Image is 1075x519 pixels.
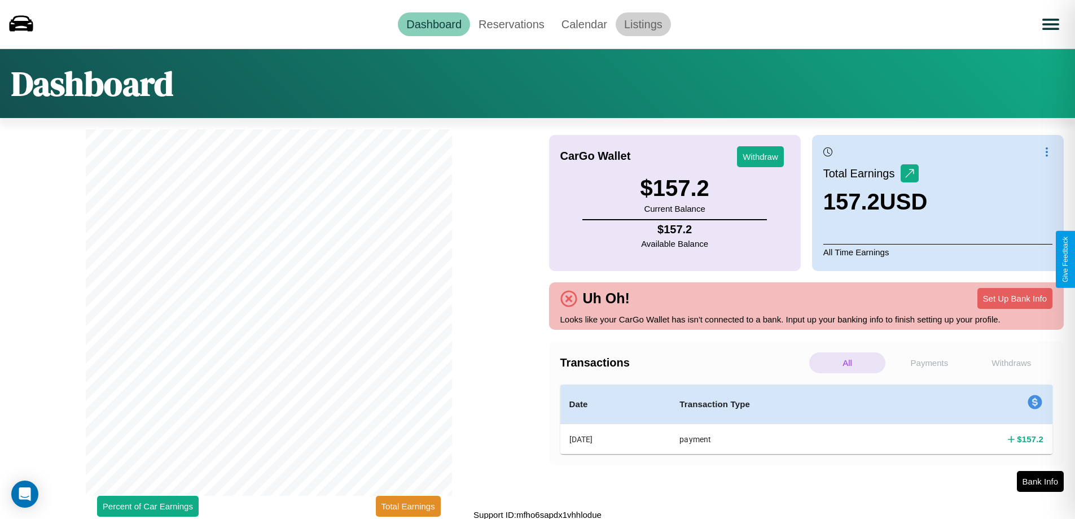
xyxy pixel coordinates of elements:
[376,496,441,517] button: Total Earnings
[1061,237,1069,282] div: Give Feedback
[640,176,709,201] h3: $ 157.2
[560,150,631,163] h4: CarGo Wallet
[670,424,905,455] th: payment
[560,385,1053,454] table: simple table
[641,236,708,251] p: Available Balance
[553,12,616,36] a: Calendar
[398,12,470,36] a: Dashboard
[679,398,896,411] h4: Transaction Type
[973,352,1050,373] p: Withdraws
[1035,8,1067,40] button: Open menu
[1017,471,1064,492] button: Bank Info
[616,12,671,36] a: Listings
[977,288,1052,309] button: Set Up Bank Info
[97,496,199,517] button: Percent of Car Earnings
[560,424,671,455] th: [DATE]
[891,352,967,373] p: Payments
[11,481,38,508] div: Open Intercom Messenger
[569,398,662,411] h4: Date
[560,356,806,369] h4: Transactions
[11,60,173,107] h1: Dashboard
[560,312,1053,327] p: Looks like your CarGo Wallet has isn't connected to a bank. Input up your banking info to finish ...
[823,189,928,215] h3: 157.2 USD
[641,223,708,236] h4: $ 157.2
[823,244,1052,260] p: All Time Earnings
[577,290,635,307] h4: Uh Oh!
[809,352,885,373] p: All
[1017,433,1043,445] h4: $ 157.2
[640,201,709,216] p: Current Balance
[470,12,553,36] a: Reservations
[737,146,784,167] button: Withdraw
[823,163,901,184] p: Total Earnings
